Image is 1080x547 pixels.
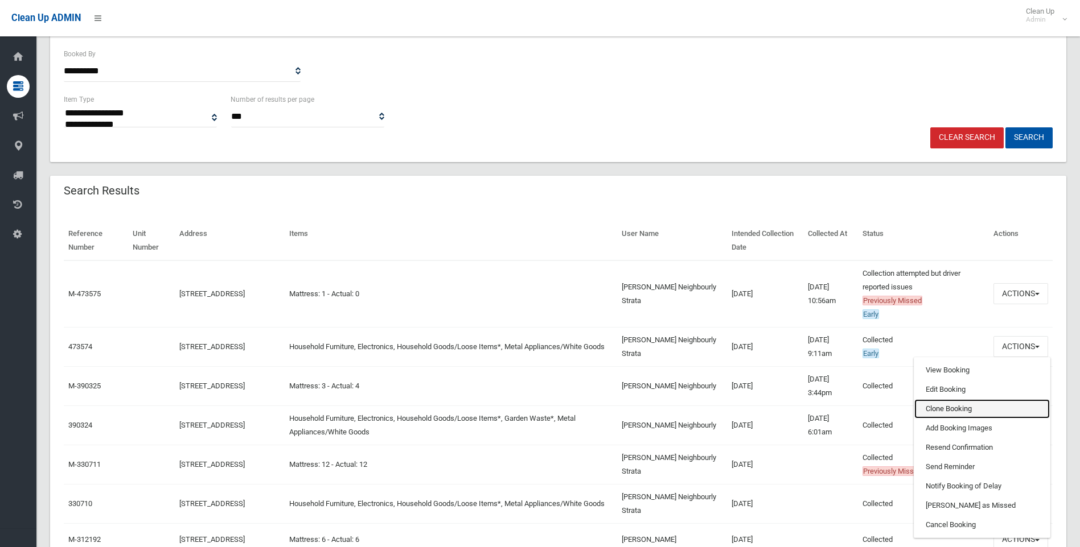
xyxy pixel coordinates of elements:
td: [DATE] [727,484,803,523]
td: Collected [858,484,989,523]
td: Collected [858,405,989,445]
td: Household Furniture, Electronics, Household Goods/Loose Items*, Metal Appliances/White Goods [285,327,617,366]
label: Item Type [64,93,94,106]
button: Actions [993,283,1048,304]
a: [STREET_ADDRESS] [179,535,245,544]
td: Collection attempted but driver reported issues [858,260,989,328]
a: Clear Search [930,127,1004,148]
a: Resend Confirmation [914,438,1050,457]
a: [PERSON_NAME] as Missed [914,496,1050,515]
span: Clean Up [1020,7,1066,24]
td: [DATE] [727,445,803,484]
a: 330710 [68,499,92,508]
button: Actions [993,336,1048,357]
th: Reference Number [64,221,128,260]
a: M-330711 [68,460,101,469]
a: M-473575 [68,289,101,298]
td: [DATE] 3:44pm [803,366,858,405]
small: Admin [1026,15,1054,24]
td: [DATE] [727,260,803,328]
span: Clean Up ADMIN [11,13,81,23]
td: Mattress: 12 - Actual: 12 [285,445,617,484]
a: [STREET_ADDRESS] [179,421,245,429]
td: Collected [858,327,989,366]
td: Household Furniture, Electronics, Household Goods/Loose Items*, Garden Waste*, Metal Appliances/W... [285,405,617,445]
a: [STREET_ADDRESS] [179,499,245,508]
td: [PERSON_NAME] Neighbourly [617,405,727,445]
td: [DATE] [727,327,803,366]
th: Status [858,221,989,260]
button: Search [1005,127,1053,148]
a: 390324 [68,421,92,429]
td: [PERSON_NAME] Neighbourly Strata [617,327,727,366]
td: [DATE] [727,405,803,445]
th: Address [175,221,285,260]
a: [STREET_ADDRESS] [179,289,245,298]
td: [PERSON_NAME] Neighbourly Strata [617,260,727,328]
td: [PERSON_NAME] Neighbourly Strata [617,445,727,484]
td: [DATE] 10:56am [803,260,858,328]
a: [STREET_ADDRESS] [179,460,245,469]
label: Number of results per page [231,93,314,106]
td: [DATE] 9:11am [803,327,858,366]
td: Collected [858,366,989,405]
th: Collected At [803,221,858,260]
th: Unit Number [128,221,175,260]
a: Notify Booking of Delay [914,476,1050,496]
th: User Name [617,221,727,260]
span: Previously Missed [863,296,922,305]
td: [PERSON_NAME] Neighbourly Strata [617,484,727,523]
span: Early [863,309,879,319]
a: Add Booking Images [914,418,1050,438]
a: Cancel Booking [914,515,1050,534]
span: Previously Missed [863,466,922,476]
th: Actions [989,221,1053,260]
span: Early [863,349,879,358]
a: M-390325 [68,382,101,390]
td: Household Furniture, Electronics, Household Goods/Loose Items*, Metal Appliances/White Goods [285,484,617,523]
header: Search Results [50,180,153,202]
th: Items [285,221,617,260]
td: Mattress: 3 - Actual: 4 [285,366,617,405]
a: M-312192 [68,535,101,544]
td: [DATE] [727,366,803,405]
a: Edit Booking [914,380,1050,399]
a: Clone Booking [914,399,1050,418]
a: 473574 [68,342,92,351]
a: [STREET_ADDRESS] [179,382,245,390]
td: [PERSON_NAME] Neighbourly [617,366,727,405]
a: View Booking [914,360,1050,380]
a: Send Reminder [914,457,1050,476]
td: [DATE] 6:01am [803,405,858,445]
th: Intended Collection Date [727,221,803,260]
td: Collected [858,445,989,484]
label: Booked By [64,48,96,60]
td: Mattress: 1 - Actual: 0 [285,260,617,328]
a: [STREET_ADDRESS] [179,342,245,351]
